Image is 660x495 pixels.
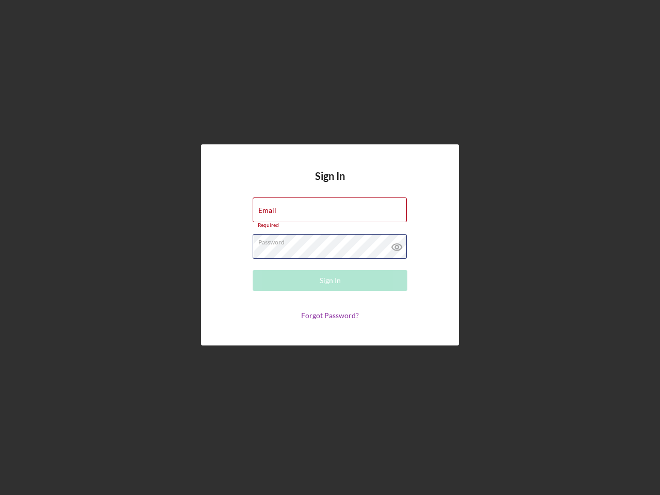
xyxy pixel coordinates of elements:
a: Forgot Password? [301,311,359,320]
button: Sign In [253,270,407,291]
div: Required [253,222,407,228]
h4: Sign In [315,170,345,197]
label: Email [258,206,276,214]
label: Password [258,235,407,246]
div: Sign In [320,270,341,291]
